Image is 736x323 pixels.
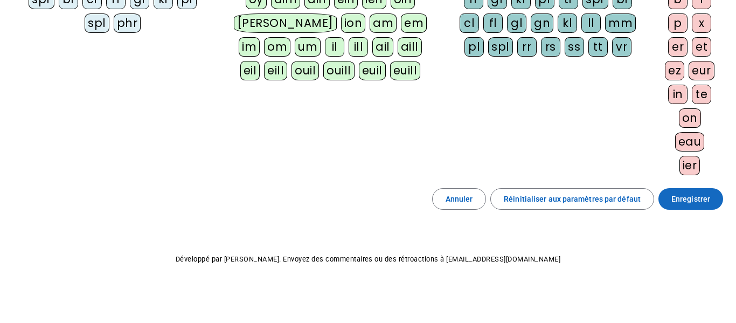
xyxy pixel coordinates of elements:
[432,188,487,210] button: Annuler
[359,61,386,80] div: euil
[264,37,290,57] div: om
[460,13,479,33] div: cl
[239,37,260,57] div: im
[531,13,553,33] div: gn
[446,193,473,205] span: Annuler
[668,37,688,57] div: er
[483,13,503,33] div: fl
[679,156,700,175] div: ier
[401,13,427,33] div: em
[234,13,337,33] div: [PERSON_NAME]
[114,13,141,33] div: phr
[349,37,368,57] div: ill
[488,37,513,57] div: spl
[692,85,711,104] div: te
[675,132,705,152] div: eau
[668,85,688,104] div: in
[504,193,641,205] span: Réinitialiser aux paramètres par défaut
[240,61,260,80] div: eil
[671,193,710,205] span: Enregistrer
[692,37,711,57] div: et
[370,13,397,33] div: am
[565,37,584,57] div: ss
[295,37,321,57] div: um
[658,188,723,210] button: Enregistrer
[679,108,701,128] div: on
[507,13,526,33] div: gl
[325,37,344,57] div: il
[612,37,631,57] div: vr
[372,37,393,57] div: ail
[517,37,537,57] div: rr
[581,13,601,33] div: ll
[390,61,420,80] div: euill
[264,61,287,80] div: eill
[291,61,319,80] div: ouil
[668,13,688,33] div: p
[605,13,636,33] div: mm
[398,37,422,57] div: aill
[490,188,654,210] button: Réinitialiser aux paramètres par défaut
[341,13,366,33] div: ion
[9,253,727,266] p: Développé par [PERSON_NAME]. Envoyez des commentaires ou des rétroactions à [EMAIL_ADDRESS][DOMAI...
[323,61,354,80] div: ouill
[588,37,608,57] div: tt
[689,61,714,80] div: eur
[541,37,560,57] div: rs
[558,13,577,33] div: kl
[464,37,484,57] div: pl
[692,13,711,33] div: x
[665,61,684,80] div: ez
[85,13,109,33] div: spl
